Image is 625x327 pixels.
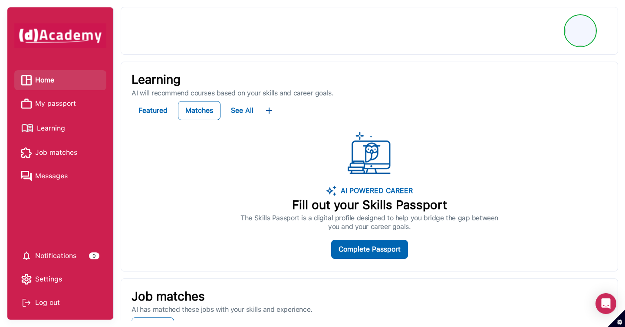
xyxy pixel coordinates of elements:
img: Job matches icon [21,147,32,158]
span: Notifications [35,249,76,262]
p: Job matches [132,289,607,304]
a: Home iconHome [21,74,99,87]
button: Set cookie preferences [608,310,625,327]
button: Complete Passport [331,240,408,259]
img: Log out [21,298,32,308]
div: Complete Passport [339,243,401,255]
div: Featured [138,105,168,117]
img: dAcademy [14,23,106,48]
p: AI will recommend courses based on your skills and career goals. [132,89,607,98]
button: Featured [132,101,174,120]
a: My passport iconMy passport [21,97,99,110]
img: Messages icon [21,171,32,181]
p: Learning [132,72,607,87]
a: Messages iconMessages [21,170,99,183]
img: Profile [565,16,595,46]
div: 0 [89,252,99,259]
div: See All [231,105,253,117]
div: Matches [185,105,213,117]
img: Learning icon [21,121,33,136]
img: ... [348,132,391,175]
a: Learning iconLearning [21,121,99,136]
a: Job matches iconJob matches [21,146,99,159]
span: Learning [37,122,65,135]
span: Job matches [35,146,77,159]
img: My passport icon [21,98,32,109]
p: AI POWERED CAREER [336,186,413,196]
div: Log out [21,296,99,309]
p: AI has matched these jobs with your skills and experience. [132,305,607,314]
span: Home [35,74,54,87]
img: image [326,186,336,196]
span: Messages [35,170,68,183]
p: Fill out your Skills Passport [240,198,498,213]
img: setting [21,274,32,284]
img: ... [264,105,274,116]
span: Settings [35,273,62,286]
img: Home icon [21,75,32,85]
p: The Skills Passport is a digital profile designed to help you bridge the gap between you and your... [240,214,498,231]
div: Open Intercom Messenger [595,293,616,314]
img: setting [21,251,32,261]
button: See All [224,101,260,120]
button: Matches [178,101,220,120]
span: My passport [35,97,76,110]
